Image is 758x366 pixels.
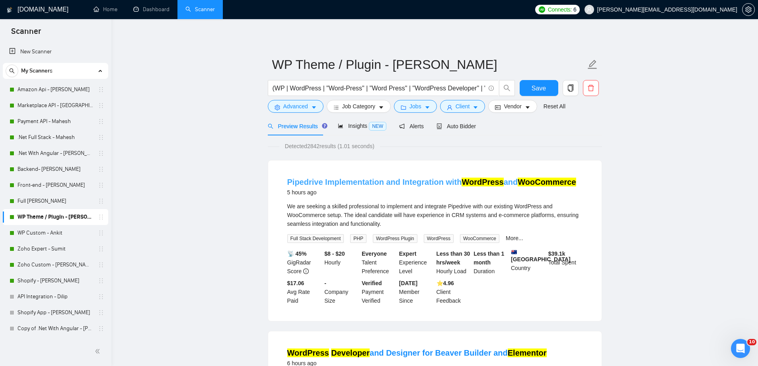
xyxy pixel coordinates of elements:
b: [DATE] [399,280,417,286]
span: caret-down [311,104,317,110]
span: info-circle [303,268,309,274]
span: Auto Bidder [436,123,476,129]
mark: WordPress [462,178,503,186]
iframe: Intercom live chat [731,339,750,358]
span: copy [563,84,578,92]
b: [GEOGRAPHIC_DATA] [511,249,571,262]
span: Scanner [5,25,47,42]
span: holder [98,309,104,316]
span: holder [98,86,104,93]
b: Everyone [362,251,387,257]
li: My Scanners [3,63,108,337]
span: setting [742,6,754,13]
span: NEW [369,122,386,131]
span: Detected 2842 results (1.01 seconds) [279,142,380,151]
a: Pipedrive Implementation and Integration withWordPressandWooCommerce [287,178,576,186]
span: Jobs [409,102,421,111]
button: delete [583,80,599,96]
li: New Scanner [3,44,108,60]
a: New Scanner [9,44,102,60]
img: logo [7,4,12,16]
span: WordPress Plugin [373,234,417,243]
button: search [6,65,18,77]
span: holder [98,182,104,188]
span: holder [98,118,104,125]
div: We are seeking a skilled professional to implement and integrate Pipedrive with our existing Word... [287,202,583,228]
span: idcard [495,104,501,110]
a: Zoho Expert - Sumit [18,241,93,257]
div: Payment Verified [360,279,398,305]
button: userClientcaret-down [440,100,485,113]
a: Reset All [544,102,565,111]
mark: WooCommerce [518,178,576,186]
span: caret-down [378,104,384,110]
a: Backend- [PERSON_NAME] [18,161,93,177]
span: holder [98,150,104,157]
span: Advanced [283,102,308,111]
input: Scanner name... [272,55,586,74]
a: Copy of .Net With Angular - [PERSON_NAME] [18,321,93,337]
b: Verified [362,280,382,286]
button: folderJobscaret-down [394,100,437,113]
mark: WordPress [287,348,329,357]
a: searchScanner [185,6,215,13]
button: setting [742,3,755,16]
button: search [499,80,515,96]
span: notification [399,123,405,129]
span: info-circle [489,86,494,91]
span: holder [98,214,104,220]
div: Avg Rate Paid [286,279,323,305]
a: Shopify App - [PERSON_NAME] [18,305,93,321]
mark: Developer [331,348,370,357]
b: $17.06 [287,280,304,286]
span: search [268,123,273,129]
div: Experience Level [398,249,435,276]
span: holder [98,325,104,332]
span: double-left [95,347,103,355]
span: holder [98,278,104,284]
a: Marketplace API - [GEOGRAPHIC_DATA] [18,98,93,114]
b: Expert [399,251,417,257]
img: 🇦🇺 [511,249,517,255]
span: 6 [573,5,577,14]
span: setting [275,104,280,110]
span: WordPress [424,234,454,243]
div: Hourly Load [435,249,472,276]
a: Shopify - [PERSON_NAME] [18,273,93,289]
span: caret-down [425,104,430,110]
span: holder [98,134,104,141]
input: Search Freelance Jobs... [273,83,485,93]
span: Insights [338,123,386,129]
span: edit [587,59,598,70]
div: Country [509,249,547,276]
div: Duration [472,249,509,276]
div: 5 hours ago [287,188,576,197]
span: user [587,7,592,12]
span: Client [456,102,470,111]
div: Member Since [398,279,435,305]
span: Connects: [548,5,572,14]
span: holder [98,166,104,172]
b: $ 39.1k [548,251,565,257]
a: homeHome [94,6,117,13]
span: holder [98,102,104,109]
a: .Net With Angular - [PERSON_NAME] [18,145,93,161]
span: Full Stack Development [287,234,344,243]
span: WooCommerce [460,234,499,243]
span: Preview Results [268,123,325,129]
span: Job Category [342,102,375,111]
div: Client Feedback [435,279,472,305]
mark: Elementor [508,348,547,357]
button: copy [563,80,579,96]
a: WordPress Developerand Designer for Beaver Builder andElementor [287,348,547,357]
div: Tooltip anchor [321,122,328,129]
span: holder [98,246,104,252]
a: Full [PERSON_NAME] [18,193,93,209]
span: 10 [747,339,756,345]
b: $8 - $20 [324,251,345,257]
b: - [324,280,326,286]
a: setting [742,6,755,13]
b: ⭐️ 4.96 [436,280,454,286]
button: settingAdvancedcaret-down [268,100,323,113]
div: Company Size [323,279,360,305]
